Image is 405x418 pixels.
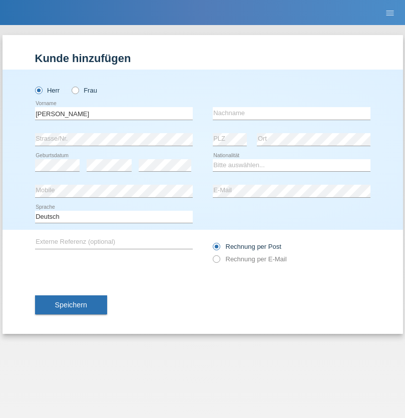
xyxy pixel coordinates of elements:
[213,255,287,263] label: Rechnung per E-Mail
[385,8,395,18] i: menu
[72,87,78,93] input: Frau
[35,295,107,314] button: Speichern
[35,87,60,94] label: Herr
[213,255,219,268] input: Rechnung per E-Mail
[380,10,400,16] a: menu
[213,243,281,250] label: Rechnung per Post
[72,87,97,94] label: Frau
[35,52,370,65] h1: Kunde hinzufügen
[55,301,87,309] span: Speichern
[35,87,42,93] input: Herr
[213,243,219,255] input: Rechnung per Post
